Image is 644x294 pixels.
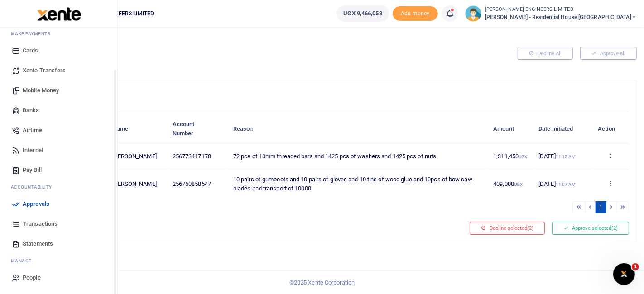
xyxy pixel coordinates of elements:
th: Name: activate to sort column ascending [107,115,167,143]
span: UGX 9,466,058 [343,9,382,18]
a: Airtime [7,120,110,140]
a: Internet [7,140,110,160]
a: Banks [7,100,110,120]
a: Statements [7,234,110,254]
a: UGX 9,466,058 [336,5,389,22]
a: People [7,268,110,288]
a: Mobile Money [7,81,110,100]
a: 1 [596,201,606,213]
small: 11:07 AM [556,182,576,187]
li: Toup your wallet [393,6,438,21]
li: Ac [7,180,110,194]
h4: Pending your approval [34,39,433,49]
a: Transactions [7,214,110,234]
span: Statements [23,239,53,248]
span: Transactions [23,219,58,228]
span: Approvals [23,199,49,209]
div: Showing 1 to 2 of 2 entries [42,200,332,214]
td: [DATE] [533,143,592,170]
li: Wallet ballance [333,5,392,22]
td: 256773417178 [168,143,228,170]
td: 256760858547 [168,170,228,198]
a: Add money [393,9,438,16]
button: Approve selected(2) [552,222,629,234]
td: [DATE] [533,170,592,198]
span: ake Payments [15,30,51,37]
small: UGX [514,182,523,187]
th: Account Number: activate to sort column ascending [168,115,228,143]
small: UGX [519,154,527,159]
span: People [23,273,41,282]
span: Airtime [23,126,42,135]
span: Internet [23,146,43,155]
span: [PERSON_NAME] - Residential House [GEOGRAPHIC_DATA] [485,13,637,21]
a: Cards [7,41,110,61]
td: 72 pcs of 10mm threaded bars and 1425 pcs of washers and 1425 pcs of nuts [228,143,488,170]
li: M [7,27,110,41]
td: [PERSON_NAME] [107,143,167,170]
span: Add money [393,6,438,21]
small: [PERSON_NAME] ENGINEERS LIMITED [485,6,637,14]
span: 1 [632,263,639,270]
img: logo-large [37,7,81,21]
span: countability [18,184,52,190]
td: 409,000 [488,170,533,198]
a: Pay Bill [7,160,110,180]
td: 1,311,450 [488,143,533,170]
span: (2) [611,225,618,231]
span: Pay Bill [23,166,42,175]
iframe: Intercom live chat [613,263,635,285]
span: Banks [23,106,39,115]
a: Back to categories [32,52,433,68]
a: Xente Transfers [7,61,110,81]
td: 10 pairs of gumboots and 10 pairs of gloves and 10 tins of wood glue and 10pcs of bow saw blades ... [228,170,488,198]
a: profile-user [PERSON_NAME] ENGINEERS LIMITED [PERSON_NAME] - Residential House [GEOGRAPHIC_DATA] [465,5,637,22]
span: Xente Transfers [23,66,66,75]
li: M [7,254,110,268]
span: (2) [527,225,533,231]
span: Cards [23,46,38,55]
th: Amount: activate to sort column ascending [488,115,533,143]
span: anage [15,257,32,264]
h4: Mobile Money [42,87,629,97]
img: profile-user [465,5,481,22]
td: [PERSON_NAME] [107,170,167,198]
th: Date Initiated: activate to sort column ascending [533,115,592,143]
th: Action: activate to sort column ascending [592,115,629,143]
a: Approvals [7,194,110,214]
span: Mobile Money [23,86,59,95]
th: Reason: activate to sort column ascending [228,115,488,143]
a: logo-small logo-large logo-large [36,10,81,17]
small: 11:15 AM [556,154,576,159]
button: Decline selected(2) [470,222,545,234]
